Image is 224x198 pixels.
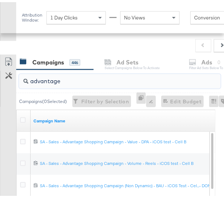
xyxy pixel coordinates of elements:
[40,158,209,165] a: SA - Sales - Advantage Shopping Campaign - Volume - Reels - iCOS test - Cell B
[124,12,145,19] span: No Views
[32,56,64,64] div: Campaigns
[28,69,206,83] input: Search Campaigns by Name, ID or Objective
[19,96,67,102] div: Campaigns ( 0 Selected)
[40,136,209,144] a: SA - Sales - Advantage Shopping Campaign - Value - DPA - iCOS test - Cell B
[40,158,209,164] div: SA - Sales - Advantage Shopping Campaign - Volume - Reels - iCOS test - Cell B
[194,12,220,19] span: Conversion
[50,12,78,19] span: 1 Day Clicks
[22,10,43,21] div: Attribution Window:
[69,57,80,63] div: 446
[40,180,222,186] a: SA - Sales - Advantage Shopping Campaign (Non Dynamic) - BAU - iCOS Test - Cel...- DONT USE
[40,136,209,142] div: SA - Sales - Advantage Shopping Campaign - Value - DPA - iCOS test - Cell B
[136,90,146,108] div: 0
